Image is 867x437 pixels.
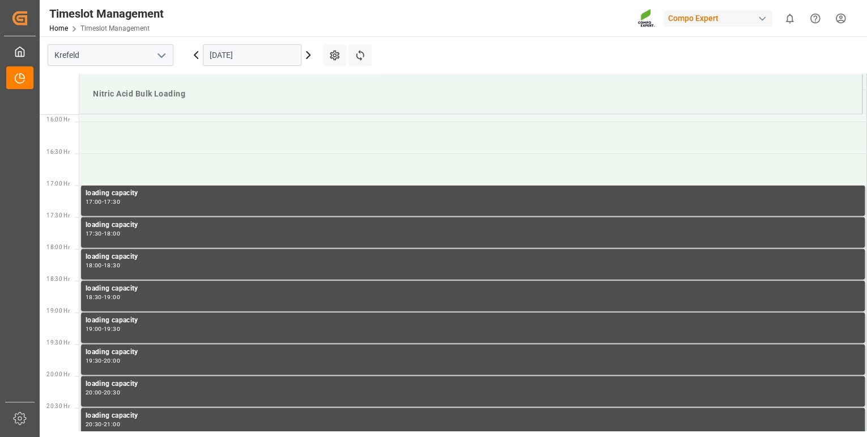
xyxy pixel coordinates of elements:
button: open menu [152,47,169,64]
div: 20:00 [104,358,120,363]
input: Type to search/select [48,44,173,66]
div: - [102,358,104,363]
div: 20:30 [86,421,102,426]
div: 18:30 [86,294,102,299]
div: loading capacity [86,219,860,230]
div: 17:30 [86,230,102,236]
img: Screenshot%202023-09-29%20at%2010.02.21.png_1712312052.png [637,9,656,28]
div: 20:00 [86,389,102,394]
span: 16:30 Hr [46,148,70,154]
div: 18:30 [104,262,120,267]
span: 17:30 Hr [46,212,70,218]
div: 19:00 [104,294,120,299]
span: 17:00 Hr [46,180,70,186]
div: 18:00 [104,230,120,236]
div: loading capacity [86,410,860,421]
div: loading capacity [86,378,860,389]
span: 20:30 Hr [46,402,70,409]
a: Home [49,24,68,32]
button: Compo Expert [664,7,777,29]
button: show 0 new notifications [777,6,802,31]
span: 19:00 Hr [46,307,70,313]
div: - [102,262,104,267]
div: Nitric Acid Bulk Loading [88,83,853,104]
div: - [102,421,104,426]
div: 18:00 [86,262,102,267]
div: loading capacity [86,314,860,326]
div: 20:30 [104,389,120,394]
span: 19:30 Hr [46,339,70,345]
div: 19:00 [86,326,102,331]
input: DD.MM.YYYY [203,44,301,66]
span: 18:00 Hr [46,243,70,250]
span: 16:00 Hr [46,116,70,123]
div: Timeslot Management [49,5,164,22]
div: - [102,389,104,394]
button: Help Center [802,6,828,31]
div: loading capacity [86,346,860,358]
div: 19:30 [86,358,102,363]
div: loading capacity [86,187,860,199]
div: loading capacity [86,283,860,294]
span: 18:30 Hr [46,275,70,281]
span: 20:00 Hr [46,371,70,377]
div: - [102,230,104,236]
div: 19:30 [104,326,120,331]
div: - [102,326,104,331]
div: 17:00 [86,199,102,204]
div: 21:00 [104,421,120,426]
div: loading capacity [86,251,860,262]
div: Compo Expert [664,10,772,27]
div: - [102,294,104,299]
div: 17:30 [104,199,120,204]
div: - [102,199,104,204]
